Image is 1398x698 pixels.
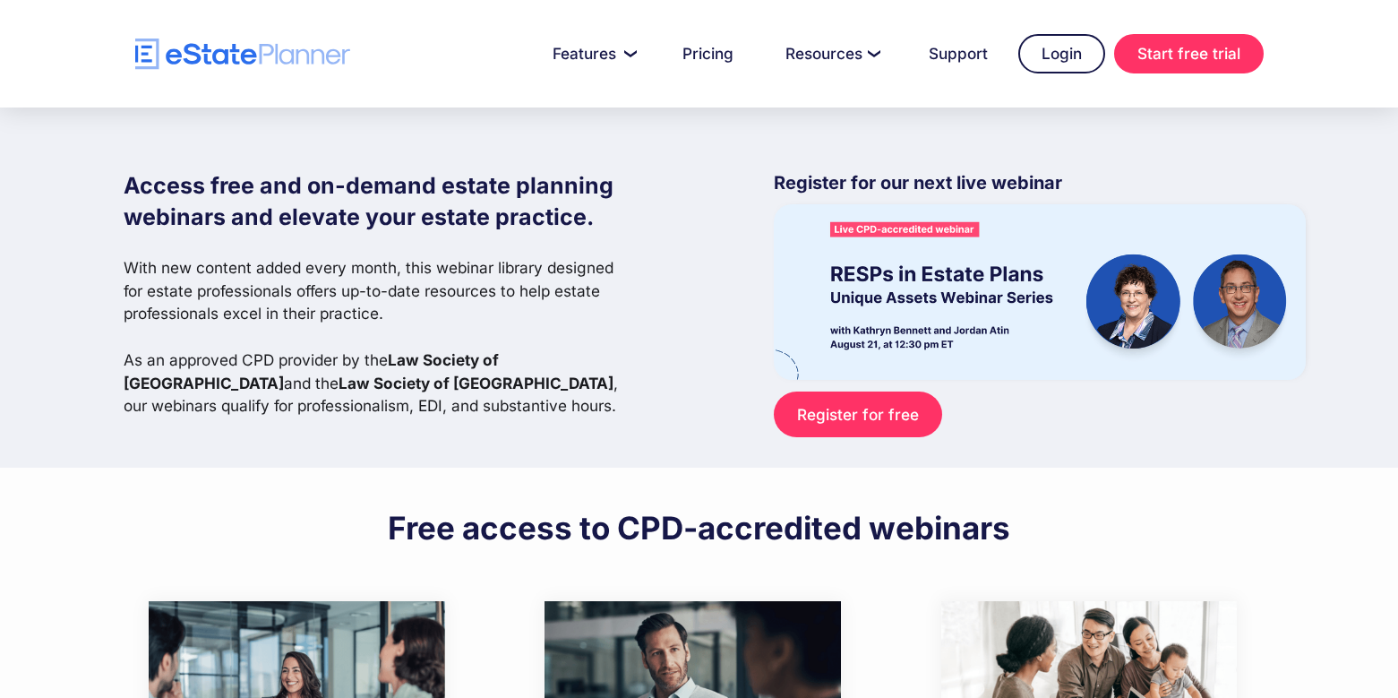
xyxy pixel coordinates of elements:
[774,392,941,437] a: Register for free
[388,508,1010,547] h2: Free access to CPD-accredited webinars
[124,256,632,418] p: With new content added every month, this webinar library designed for estate professionals offers...
[764,36,898,72] a: Resources
[124,350,499,392] strong: Law Society of [GEOGRAPHIC_DATA]
[1114,34,1264,73] a: Start free trial
[339,374,613,392] strong: Law Society of [GEOGRAPHIC_DATA]
[135,39,350,70] a: home
[907,36,1009,72] a: Support
[774,170,1306,204] p: Register for our next live webinar
[661,36,755,72] a: Pricing
[1018,34,1105,73] a: Login
[124,170,632,233] h1: Access free and on-demand estate planning webinars and elevate your estate practice.
[531,36,652,72] a: Features
[774,204,1306,379] img: eState Academy webinar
